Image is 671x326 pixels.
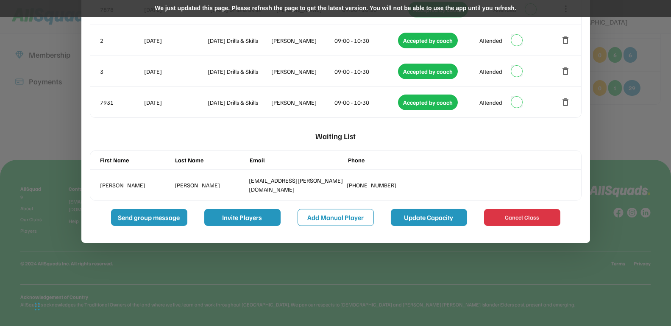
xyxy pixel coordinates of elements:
div: Accepted by coach [398,95,458,110]
div: First Name [100,156,171,164]
div: 7931 [100,98,143,107]
div: [DATE] [145,36,206,45]
div: [PERSON_NAME] [100,181,171,189]
button: Send group message [111,209,187,226]
div: Last Name [175,156,246,164]
button: delete [561,97,571,107]
div: [PERSON_NAME] [271,98,333,107]
div: Attended [479,36,502,45]
button: delete [561,35,571,45]
div: [PHONE_NUMBER] [347,181,441,189]
div: 09:00 - 10:30 [335,67,397,76]
button: delete [561,66,571,76]
div: Phone [348,156,443,164]
div: [DATE] Drills & Skills [208,36,270,45]
div: [EMAIL_ADDRESS][PERSON_NAME][DOMAIN_NAME] [249,176,343,194]
div: Waiting List [315,126,356,146]
div: 09:00 - 10:30 [335,36,397,45]
button: Add Manual Player [298,209,374,226]
div: [PERSON_NAME] [271,36,333,45]
div: Attended [479,67,502,76]
button: Update Capacity [391,209,467,226]
div: Email [250,156,344,164]
div: 2 [100,36,143,45]
div: [PERSON_NAME] [271,67,333,76]
div: [DATE] [145,98,206,107]
div: [PERSON_NAME] [175,181,245,189]
div: Accepted by coach [398,64,458,79]
div: 09:00 - 10:30 [335,98,397,107]
div: 3 [100,67,143,76]
button: Invite Players [204,209,281,226]
div: [DATE] Drills & Skills [208,67,270,76]
div: [DATE] Drills & Skills [208,98,270,107]
div: Accepted by coach [398,33,458,48]
button: Cancel Class [484,209,560,226]
div: [DATE] [145,67,206,76]
div: Attended [479,98,502,107]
